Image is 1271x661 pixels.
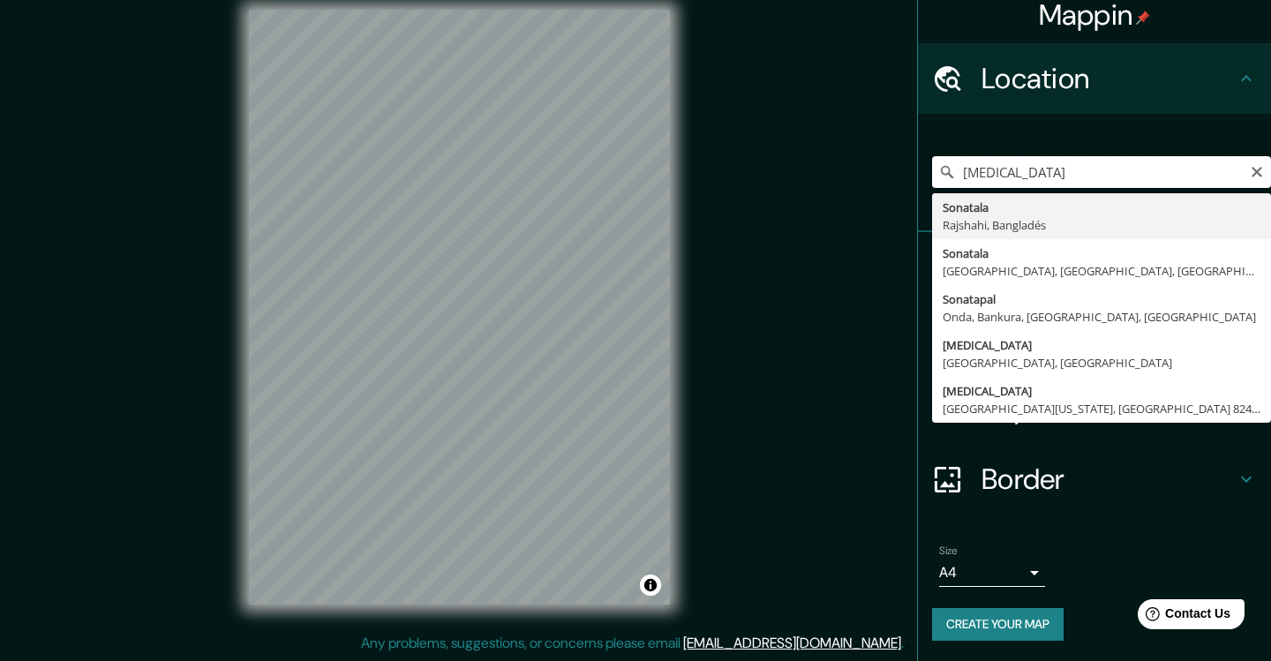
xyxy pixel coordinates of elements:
[943,382,1260,400] div: [MEDICAL_DATA]
[943,216,1260,234] div: Rajshahi, Bangladés
[683,634,901,652] a: [EMAIL_ADDRESS][DOMAIN_NAME]
[904,633,906,654] div: .
[943,308,1260,326] div: Onda, Bankura, [GEOGRAPHIC_DATA], [GEOGRAPHIC_DATA]
[932,156,1271,188] input: Pick your city or area
[943,262,1260,280] div: [GEOGRAPHIC_DATA], [GEOGRAPHIC_DATA], [GEOGRAPHIC_DATA], [GEOGRAPHIC_DATA]
[981,61,1236,96] h4: Location
[943,199,1260,216] div: Sonatala
[943,354,1260,372] div: [GEOGRAPHIC_DATA], [GEOGRAPHIC_DATA]
[943,290,1260,308] div: Sonatapal
[939,559,1045,587] div: A4
[943,244,1260,262] div: Sonatala
[918,303,1271,373] div: Style
[1136,11,1150,25] img: pin-icon.png
[981,462,1236,497] h4: Border
[918,43,1271,114] div: Location
[981,391,1236,426] h4: Layout
[943,400,1260,417] div: [GEOGRAPHIC_DATA][US_STATE], [GEOGRAPHIC_DATA] 8240000, [GEOGRAPHIC_DATA]
[918,444,1271,515] div: Border
[918,232,1271,303] div: Pins
[361,633,904,654] p: Any problems, suggestions, or concerns please email .
[939,544,958,559] label: Size
[1114,592,1252,642] iframe: Help widget launcher
[918,373,1271,444] div: Layout
[640,575,661,596] button: Toggle attribution
[943,336,1260,354] div: [MEDICAL_DATA]
[906,633,910,654] div: .
[932,608,1064,641] button: Create your map
[249,10,670,605] canvas: Map
[1250,162,1264,179] button: Clear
